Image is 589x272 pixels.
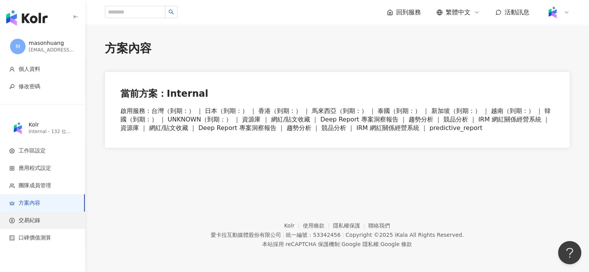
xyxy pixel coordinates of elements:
span: calculator [9,235,15,241]
span: 口碑價值測算 [19,234,51,242]
span: 方案內容 [19,199,40,207]
div: 方案內容 [105,40,570,56]
div: masonhuang [29,39,75,47]
span: user [9,67,15,72]
span: 修改密碼 [19,83,40,91]
span: 交易紀錄 [19,217,40,224]
span: 應用程式設定 [19,164,51,172]
a: 聯絡我們 [368,222,390,229]
span: 活動訊息 [505,9,529,16]
span: | [342,232,344,238]
span: dollar [9,218,15,223]
span: search [168,9,174,15]
span: | [379,241,381,247]
div: Copyright © 2025 All Rights Reserved. [345,232,464,238]
img: Kolr%20app%20icon%20%281%29.png [545,5,560,20]
span: 個人資料 [19,65,40,73]
span: 回到服務 [396,8,421,17]
span: 工作區設定 [19,147,46,155]
div: [EMAIL_ADDRESS][DOMAIN_NAME] [29,47,75,53]
iframe: Help Scout Beacon - Open [558,241,581,264]
img: Kolr%20app%20icon%20%281%29.png [10,121,25,135]
span: | [340,241,342,247]
a: 使用條款 [303,222,333,229]
div: 當前方案：Internal [120,87,554,101]
a: 隱私權保護 [333,222,369,229]
div: Kolr [29,121,75,129]
a: Google 條款 [380,241,412,247]
span: 繁體中文 [446,8,471,17]
a: 回到服務 [387,8,421,17]
span: key [9,84,15,89]
span: M [15,42,20,51]
a: Kolr [284,222,303,229]
a: Google 隱私權 [342,241,379,247]
div: 愛卡拉互動媒體股份有限公司 [210,232,281,238]
a: iKala [395,232,408,238]
span: 團隊成員管理 [19,182,51,190]
div: 啟用服務 ： 台灣（到期：） ｜ 日本（到期：） ｜ 香港（到期：） ｜ 馬來西亞（到期：） ｜ 泰國（到期：） ｜ 新加坡（到期：） ｜ 越南（到期：） ｜ 韓國（到期：） ｜ UNKNOWN... [120,107,554,132]
span: appstore [9,166,15,171]
img: logo [6,10,48,26]
span: 本站採用 reCAPTCHA 保護機制 [262,239,412,249]
div: 統一編號：53342456 [286,232,340,238]
span: | [282,232,284,238]
div: Internal - 132 位成員 [29,128,75,135]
